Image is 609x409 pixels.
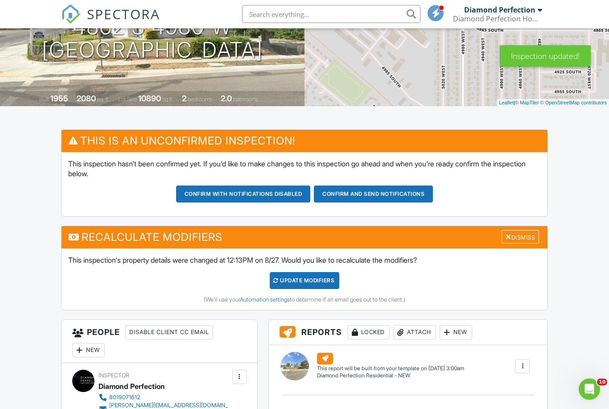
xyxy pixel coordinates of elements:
[240,297,290,303] a: Automation settings
[138,94,161,103] div: 10890
[440,326,472,340] div: New
[50,94,68,103] div: 1955
[347,326,390,340] div: Locked
[317,372,464,380] div: Diamond Perfection Residential - NEW
[597,379,607,386] span: 10
[118,96,137,103] span: Lot Size
[453,14,542,23] div: Diamond Perfection Home & Property Inspections
[99,380,165,393] div: Diamond Perfection
[502,231,539,244] div: Dismiss
[162,96,173,103] span: sq.ft.
[99,372,129,379] span: Inspector
[515,100,539,106] a: © MapTiler
[182,94,186,103] div: 2
[42,16,263,63] h1: 4862 S 4980 W [GEOGRAPHIC_DATA]
[500,45,591,67] div: Inspection updated!
[61,12,160,31] a: SPECTORA
[62,320,257,364] h3: People
[221,94,232,103] div: 2.0
[540,100,607,106] a: © OpenStreetMap contributors
[393,326,436,340] div: Attach
[317,365,464,372] div: This report will be built from your template on [DATE] 3:00am
[61,4,81,24] img: The Best Home Inspection Software - Spectora
[62,227,548,248] h3: Recalculate Modifiers
[62,130,548,152] h3: This is an Unconfirmed Inspection!
[579,379,600,400] iframe: Intercom live chat
[499,100,514,106] a: Leaflet
[109,394,140,401] div: 8019071612
[62,249,548,310] div: This inspection's property details were changed at 12:13PM on 8/27. Would you like to recalculate...
[242,5,420,23] input: Search everything...
[39,96,49,103] span: Built
[464,5,535,14] div: Diamond Perfection
[77,94,96,103] div: 2080
[99,393,230,402] a: 8019071612
[125,326,213,340] div: Disable Client CC Email
[497,99,609,107] div: |
[269,320,547,346] h3: Reports
[68,159,541,179] p: This inspection hasn't been confirmed yet. If you'd like to make changes to this inspection go ah...
[176,186,311,203] button: Confirm with notifications disabled
[68,297,541,304] div: (We'll use your to determine if an email goes out to the client.)
[87,4,160,23] span: SPECTORA
[97,96,110,103] span: sq. ft.
[270,273,340,289] div: UPDATE Modifiers
[314,186,433,203] button: Confirm and send notifications
[188,96,212,103] span: bedrooms
[233,96,259,103] span: bathrooms
[72,343,105,358] div: New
